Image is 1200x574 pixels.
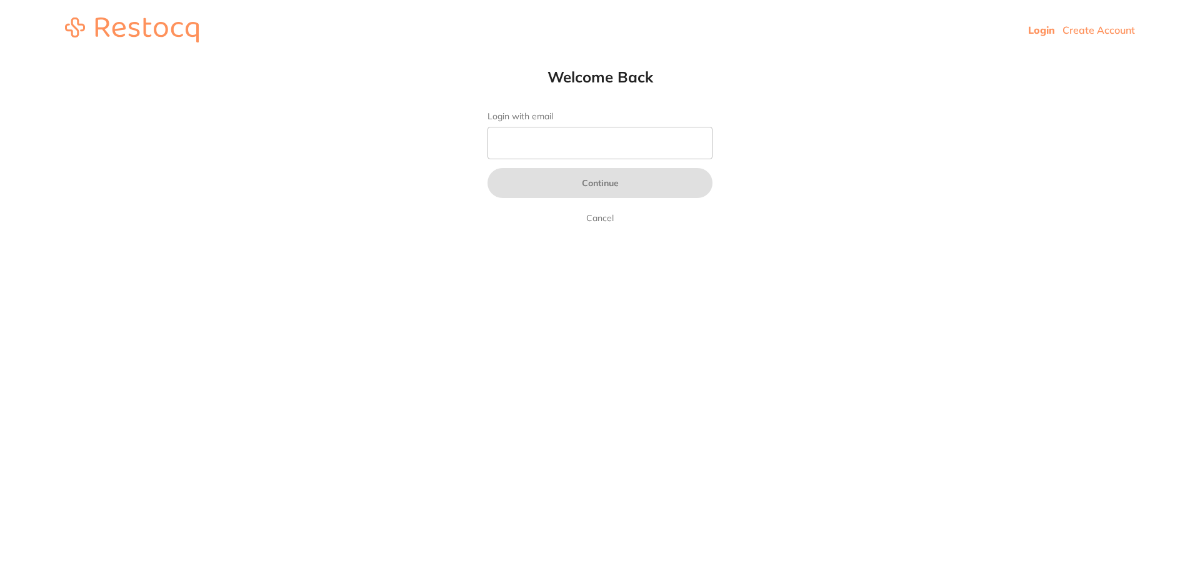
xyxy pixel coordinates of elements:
[65,17,199,42] img: restocq_logo.svg
[487,111,712,122] label: Login with email
[1028,24,1055,36] a: Login
[487,168,712,198] button: Continue
[462,67,737,86] h1: Welcome Back
[1062,24,1135,36] a: Create Account
[584,210,616,225] a: Cancel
